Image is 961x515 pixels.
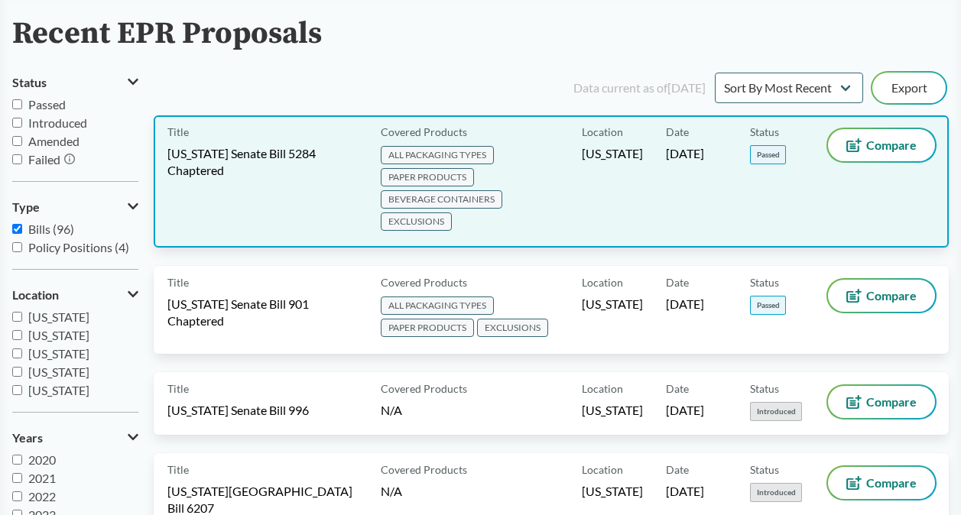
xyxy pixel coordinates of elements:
[582,145,643,162] span: [US_STATE]
[381,212,452,231] span: EXCLUSIONS
[381,319,474,337] span: PAPER PRODUCTS
[167,381,189,397] span: Title
[28,97,66,112] span: Passed
[28,452,56,467] span: 2020
[167,274,189,290] span: Title
[381,484,402,498] span: N/A
[666,462,689,478] span: Date
[872,73,946,103] button: Export
[866,139,917,151] span: Compare
[12,99,22,109] input: Passed
[750,402,802,421] span: Introduced
[477,319,548,337] span: EXCLUSIONS
[381,462,467,478] span: Covered Products
[666,145,704,162] span: [DATE]
[666,296,704,313] span: [DATE]
[750,274,779,290] span: Status
[12,330,22,340] input: [US_STATE]
[12,17,322,51] h2: Recent EPR Proposals
[582,381,623,397] span: Location
[28,471,56,485] span: 2021
[12,491,22,501] input: 2022
[28,328,89,342] span: [US_STATE]
[12,348,22,358] input: [US_STATE]
[582,402,643,419] span: [US_STATE]
[582,483,643,500] span: [US_STATE]
[381,190,502,209] span: BEVERAGE CONTAINERS
[381,146,494,164] span: ALL PACKAGING TYPES
[666,402,704,419] span: [DATE]
[381,168,474,186] span: PAPER PRODUCTS
[12,118,22,128] input: Introduced
[28,134,80,148] span: Amended
[381,381,467,397] span: Covered Products
[381,403,402,417] span: N/A
[666,124,689,140] span: Date
[582,274,623,290] span: Location
[582,296,643,313] span: [US_STATE]
[828,386,935,418] button: Compare
[582,462,623,478] span: Location
[28,489,56,504] span: 2022
[167,145,362,179] span: [US_STATE] Senate Bill 5284 Chaptered
[167,402,309,419] span: [US_STATE] Senate Bill 996
[12,455,22,465] input: 2020
[12,70,138,96] button: Status
[12,154,22,164] input: Failed
[12,224,22,234] input: Bills (96)
[750,381,779,397] span: Status
[381,124,467,140] span: Covered Products
[12,242,22,252] input: Policy Positions (4)
[828,280,935,312] button: Compare
[12,282,138,308] button: Location
[167,462,189,478] span: Title
[12,473,22,483] input: 2021
[12,367,22,377] input: [US_STATE]
[167,296,362,329] span: [US_STATE] Senate Bill 901 Chaptered
[750,145,786,164] span: Passed
[167,124,189,140] span: Title
[750,462,779,478] span: Status
[28,152,60,167] span: Failed
[12,385,22,395] input: [US_STATE]
[28,240,129,254] span: Policy Positions (4)
[28,222,74,236] span: Bills (96)
[12,312,22,322] input: [US_STATE]
[12,136,22,146] input: Amended
[28,309,89,324] span: [US_STATE]
[12,288,59,302] span: Location
[666,381,689,397] span: Date
[381,296,494,315] span: ALL PACKAGING TYPES
[582,124,623,140] span: Location
[12,194,138,220] button: Type
[28,364,89,379] span: [US_STATE]
[750,124,779,140] span: Status
[866,396,917,408] span: Compare
[750,483,802,502] span: Introduced
[12,431,43,445] span: Years
[750,296,786,315] span: Passed
[28,115,87,130] span: Introduced
[12,200,40,214] span: Type
[866,290,917,302] span: Compare
[12,425,138,451] button: Years
[573,79,706,97] div: Data current as of [DATE]
[12,76,47,89] span: Status
[828,467,935,499] button: Compare
[828,129,935,161] button: Compare
[28,383,89,397] span: [US_STATE]
[28,346,89,361] span: [US_STATE]
[666,483,704,500] span: [DATE]
[866,477,917,489] span: Compare
[666,274,689,290] span: Date
[381,274,467,290] span: Covered Products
